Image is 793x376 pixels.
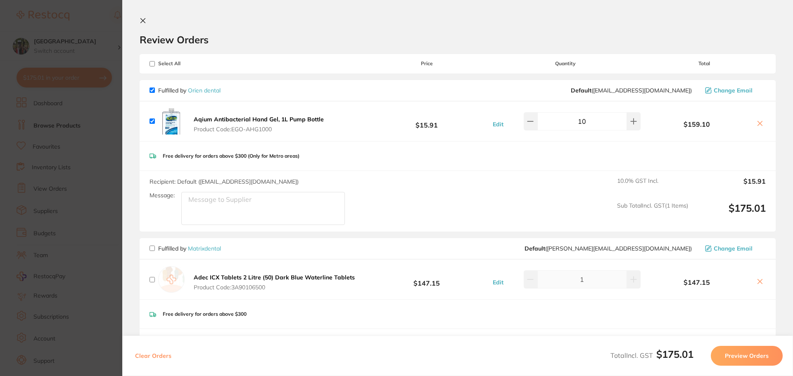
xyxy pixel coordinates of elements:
b: $147.15 [365,272,488,287]
b: $159.10 [643,121,751,128]
a: Orien dental [188,87,221,94]
span: Change Email [714,245,753,252]
span: Product Code: EGO-AHG1000 [194,126,324,132]
output: $15.91 [695,177,766,196]
button: Change Email [703,245,766,252]
span: Product Code: 3A90106500 [194,284,355,291]
img: empty.jpg [158,266,185,293]
button: Edit [490,121,506,128]
output: $175.01 [695,202,766,225]
b: Aqium Antibacterial Hand Gel, 1L Pump Bottle [194,116,324,123]
a: Matrixdental [188,245,221,252]
span: Quantity [489,61,643,66]
span: Total [643,61,766,66]
span: sales@orien.com.au [571,87,692,94]
button: Aqium Antibacterial Hand Gel, 1L Pump Bottle Product Code:EGO-AHG1000 [191,116,326,133]
span: Change Email [714,87,753,94]
b: $15.91 [365,114,488,129]
span: Total Incl. GST [610,351,693,359]
span: peter@matrixdental.com.au [525,245,692,252]
h2: Review Orders [140,33,776,46]
button: Clear Orders [133,346,174,366]
p: Free delivery for orders above $300 (Only for Metro areas) [163,153,299,159]
b: Default [525,245,545,252]
p: Fulfilled by [158,245,221,252]
button: Adec ICX Tablets 2 Litre (50) Dark Blue Waterline Tablets Product Code:3A90106500 [191,274,357,291]
b: Default [571,87,591,94]
img: bnNzZzkzZw [158,108,185,135]
button: Preview Orders [711,346,783,366]
p: Free delivery for orders above $300 [163,311,247,317]
span: Sub Total Incl. GST ( 1 Items) [617,202,688,225]
span: Price [365,61,488,66]
button: Edit [490,279,506,286]
button: Change Email [703,87,766,94]
span: Recipient: Default ( [EMAIL_ADDRESS][DOMAIN_NAME] ) [150,178,299,185]
span: Select All [150,61,232,66]
b: Adec ICX Tablets 2 Litre (50) Dark Blue Waterline Tablets [194,274,355,281]
p: Fulfilled by [158,87,221,94]
span: 10.0 % GST Incl. [617,177,688,196]
b: $175.01 [656,348,693,360]
b: $147.15 [643,279,751,286]
label: Message: [150,192,175,199]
